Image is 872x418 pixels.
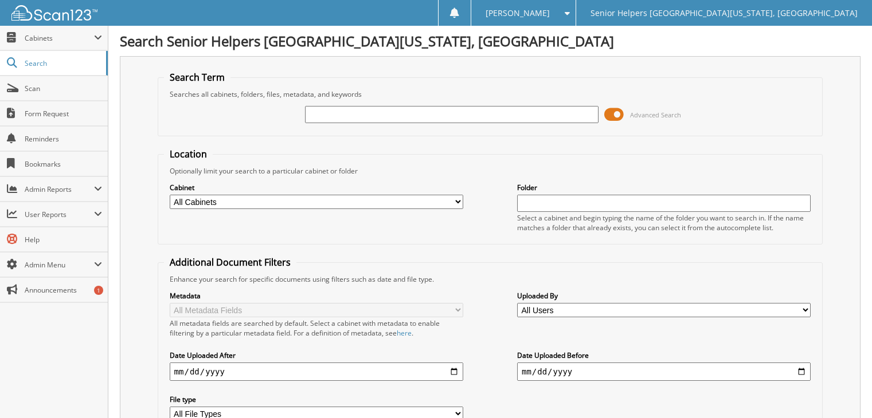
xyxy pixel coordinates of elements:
span: Help [25,235,102,245]
label: Date Uploaded After [170,350,463,360]
span: Scan [25,84,102,93]
label: File type [170,395,463,404]
label: Uploaded By [517,291,811,301]
img: scan123-logo-white.svg [11,5,97,21]
a: here [397,328,412,338]
div: 1 [94,286,103,295]
span: Senior Helpers [GEOGRAPHIC_DATA][US_STATE], [GEOGRAPHIC_DATA] [591,10,858,17]
span: Announcements [25,285,102,295]
label: Date Uploaded Before [517,350,811,360]
label: Metadata [170,291,463,301]
div: Searches all cabinets, folders, files, metadata, and keywords [164,89,817,99]
div: Optionally limit your search to a particular cabinet or folder [164,166,817,176]
div: All metadata fields are searched by default. Select a cabinet with metadata to enable filtering b... [170,318,463,338]
legend: Additional Document Filters [164,256,296,269]
span: [PERSON_NAME] [486,10,550,17]
span: Admin Reports [25,184,94,194]
span: Form Request [25,109,102,119]
label: Cabinet [170,183,463,192]
legend: Search Term [164,71,230,84]
legend: Location [164,148,213,160]
div: Enhance your search for specific documents using filters such as date and file type. [164,274,817,284]
span: Admin Menu [25,260,94,270]
span: Search [25,58,100,68]
h1: Search Senior Helpers [GEOGRAPHIC_DATA][US_STATE], [GEOGRAPHIC_DATA] [120,31,861,50]
span: Cabinets [25,33,94,43]
span: User Reports [25,210,94,219]
label: Folder [517,183,811,192]
span: Reminders [25,134,102,144]
div: Select a cabinet and begin typing the name of the folder you want to search in. If the name match... [517,213,811,232]
input: end [517,362,811,381]
input: start [170,362,463,381]
span: Advanced Search [630,111,681,119]
span: Bookmarks [25,159,102,169]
